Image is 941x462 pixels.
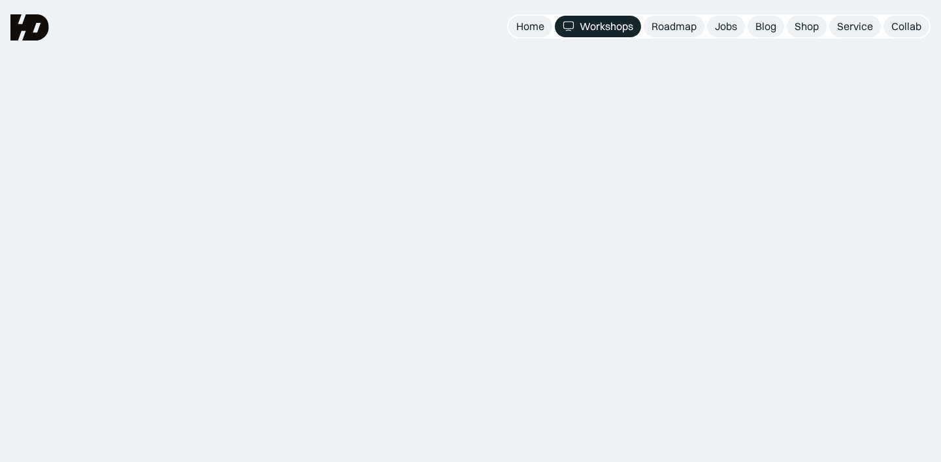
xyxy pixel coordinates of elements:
[787,16,827,37] a: Shop
[795,20,819,33] div: Shop
[883,16,929,37] a: Collab
[707,16,745,37] a: Jobs
[580,20,633,33] div: Workshops
[652,20,697,33] div: Roadmap
[748,16,784,37] a: Blog
[891,20,921,33] div: Collab
[829,16,881,37] a: Service
[644,16,704,37] a: Roadmap
[755,20,776,33] div: Blog
[516,20,544,33] div: Home
[555,16,641,37] a: Workshops
[508,16,552,37] a: Home
[837,20,873,33] div: Service
[715,20,737,33] div: Jobs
